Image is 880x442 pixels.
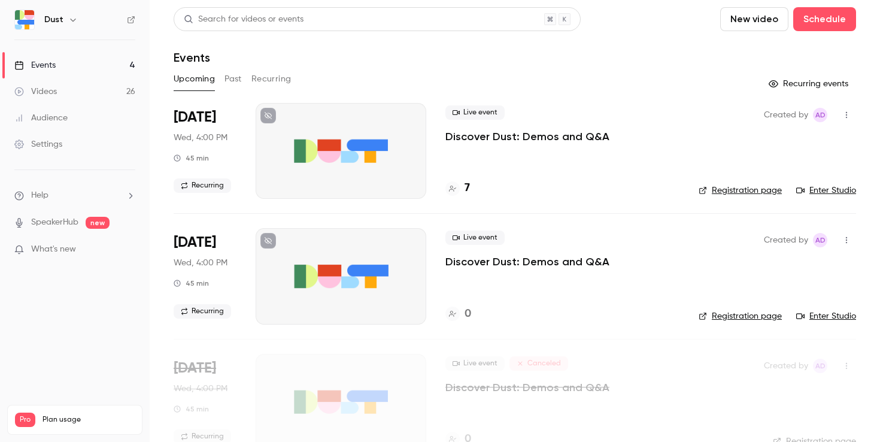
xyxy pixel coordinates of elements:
[174,153,209,163] div: 45 min
[445,231,505,245] span: Live event
[174,257,227,269] span: Wed, 4:00 PM
[174,178,231,193] span: Recurring
[445,356,505,371] span: Live event
[764,233,808,247] span: Created by
[174,404,209,414] div: 45 min
[174,383,227,395] span: Wed, 4:00 PM
[445,255,609,269] a: Discover Dust: Demos and Q&A
[15,413,35,427] span: Pro
[15,10,34,29] img: Dust
[174,278,209,288] div: 45 min
[445,306,471,322] a: 0
[813,233,827,247] span: Alban Dumouilla
[465,180,470,196] h4: 7
[815,359,826,373] span: AD
[445,380,609,395] a: Discover Dust: Demos and Q&A
[763,74,856,93] button: Recurring events
[251,69,292,89] button: Recurring
[184,13,304,26] div: Search for videos or events
[31,216,78,229] a: SpeakerHub
[796,310,856,322] a: Enter Studio
[174,132,227,144] span: Wed, 4:00 PM
[174,108,216,127] span: [DATE]
[121,244,135,255] iframe: Noticeable Trigger
[44,14,63,26] h6: Dust
[796,184,856,196] a: Enter Studio
[813,108,827,122] span: Alban Dumouilla
[174,69,215,89] button: Upcoming
[224,69,242,89] button: Past
[720,7,788,31] button: New video
[174,233,216,252] span: [DATE]
[793,7,856,31] button: Schedule
[14,138,62,150] div: Settings
[764,108,808,122] span: Created by
[509,356,568,371] span: Canceled
[14,189,135,202] li: help-dropdown-opener
[699,184,782,196] a: Registration page
[174,228,236,324] div: Sep 17 Wed, 4:00 PM (Europe/Paris)
[699,310,782,322] a: Registration page
[445,129,609,144] a: Discover Dust: Demos and Q&A
[31,189,48,202] span: Help
[14,86,57,98] div: Videos
[174,304,231,319] span: Recurring
[86,217,110,229] span: new
[31,243,76,256] span: What's new
[445,180,470,196] a: 7
[174,50,210,65] h1: Events
[813,359,827,373] span: Alban Dumouilla
[465,306,471,322] h4: 0
[174,359,216,378] span: [DATE]
[815,233,826,247] span: AD
[43,415,135,425] span: Plan usage
[445,105,505,120] span: Live event
[764,359,808,373] span: Created by
[14,59,56,71] div: Events
[174,103,236,199] div: Sep 3 Wed, 4:00 PM (Europe/Paris)
[815,108,826,122] span: AD
[14,112,68,124] div: Audience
